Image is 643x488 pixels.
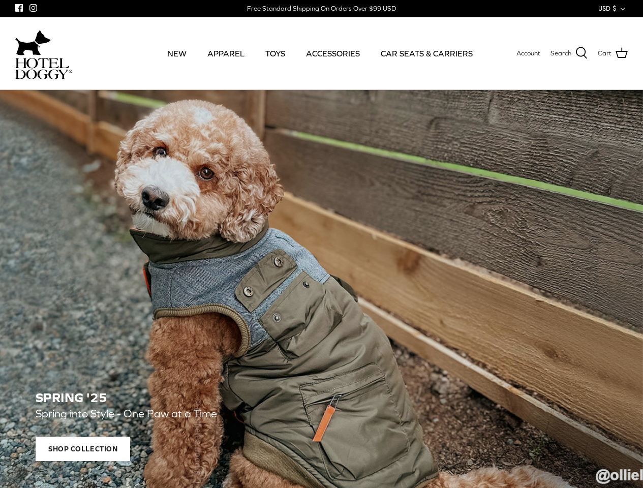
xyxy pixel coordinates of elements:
[36,437,130,461] span: Shop Collection
[247,1,396,16] a: Free Standard Shipping On Orders Over $99 USD
[198,36,254,71] a: APPAREL
[516,48,540,59] a: Account
[15,4,23,12] a: Facebook
[598,47,628,60] a: Cart
[36,390,607,405] h2: SPRING '25
[516,49,540,57] span: Account
[256,36,294,71] a: TOYS
[36,405,498,423] p: Spring into Style - One Paw at a Time
[297,36,369,71] a: ACCESSORIES
[15,27,51,58] img: dog-icon.svg
[29,4,37,12] a: Instagram
[550,47,588,60] a: Search
[247,4,396,13] div: Free Standard Shipping On Orders Over $99 USD
[158,36,196,71] a: NEW
[372,36,482,71] a: CAR SEATS & CARRIERS
[598,48,611,59] span: Cart
[550,48,571,59] span: Search
[15,27,72,79] a: hoteldoggycom
[15,58,72,79] img: hoteldoggycom
[151,36,489,71] div: Primary navigation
